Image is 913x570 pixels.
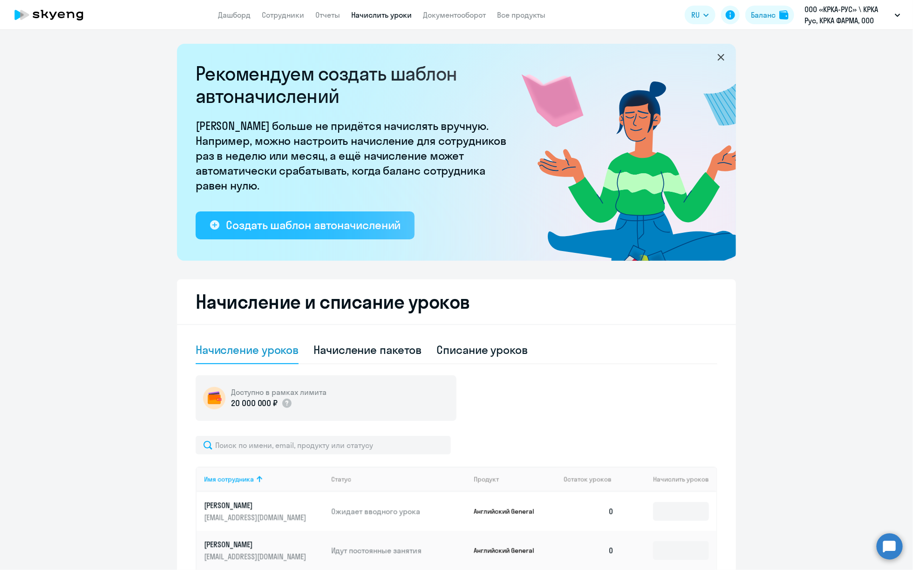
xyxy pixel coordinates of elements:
p: [EMAIL_ADDRESS][DOMAIN_NAME] [204,512,308,522]
td: 0 [556,492,621,531]
div: Создать шаблон автоначислений [226,217,401,232]
h2: Начисление и списание уроков [196,291,717,313]
p: Идут постоянные занятия [331,545,466,556]
a: [PERSON_NAME][EMAIL_ADDRESS][DOMAIN_NAME] [204,539,324,562]
div: Остаток уроков [564,475,621,483]
p: 20 000 000 ₽ [231,397,278,409]
span: Остаток уроков [564,475,612,483]
div: Продукт [474,475,499,483]
input: Поиск по имени, email, продукту или статусу [196,436,451,455]
a: Начислить уроки [351,10,412,20]
p: Ожидает вводного урока [331,506,466,516]
div: Статус [331,475,351,483]
div: Начисление пакетов [313,342,422,357]
button: Балансbalance [745,6,794,24]
a: Все продукты [497,10,545,20]
h5: Доступно в рамках лимита [231,387,327,397]
a: [PERSON_NAME][EMAIL_ADDRESS][DOMAIN_NAME] [204,500,324,522]
div: Баланс [751,9,776,20]
div: Списание уроков [437,342,528,357]
p: ООО «КРКА-РУС» \ КРКА Рус, КРКА ФАРМА, ООО [804,4,891,26]
p: [PERSON_NAME] [204,500,308,510]
div: Имя сотрудника [204,475,324,483]
a: Отчеты [315,10,340,20]
td: 0 [556,531,621,570]
button: RU [685,6,715,24]
p: [PERSON_NAME] больше не придётся начислять вручную. Например, можно настроить начисление для сотр... [196,118,512,193]
a: Дашборд [218,10,251,20]
button: Создать шаблон автоначислений [196,211,415,239]
a: Сотрудники [262,10,304,20]
div: Продукт [474,475,557,483]
th: Начислить уроков [621,467,716,492]
p: [PERSON_NAME] [204,539,308,550]
div: Имя сотрудника [204,475,254,483]
h2: Рекомендуем создать шаблон автоначислений [196,62,512,107]
div: Начисление уроков [196,342,299,357]
button: ООО «КРКА-РУС» \ КРКА Рус, КРКА ФАРМА, ООО [800,4,905,26]
p: [EMAIL_ADDRESS][DOMAIN_NAME] [204,551,308,562]
p: Английский General [474,507,544,516]
div: Статус [331,475,466,483]
a: Документооборот [423,10,486,20]
span: RU [691,9,700,20]
img: balance [779,10,789,20]
img: wallet-circle.png [203,387,225,409]
p: Английский General [474,546,544,555]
